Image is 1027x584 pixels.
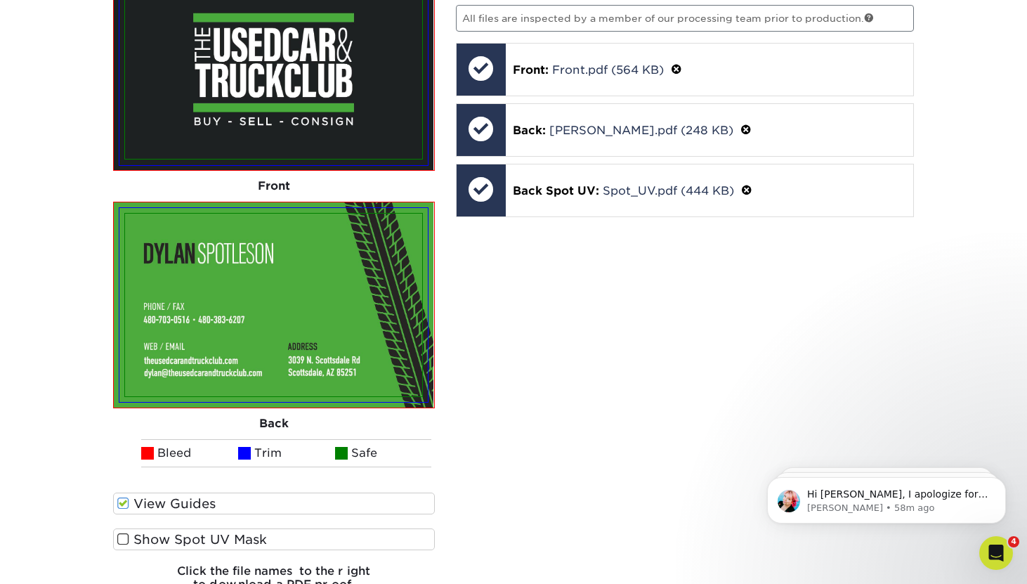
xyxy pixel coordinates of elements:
[113,408,435,439] div: Back
[552,63,664,77] a: Front.pdf (564 KB)
[335,439,432,467] li: Safe
[603,184,734,197] a: Spot_UV.pdf (444 KB)
[979,536,1013,570] iframe: Intercom live chat
[113,528,435,550] label: Show Spot UV Mask
[113,171,435,202] div: Front
[513,184,599,197] span: Back Spot UV:
[746,448,1027,546] iframe: Intercom notifications message
[1008,536,1019,547] span: 4
[238,439,335,467] li: Trim
[513,63,549,77] span: Front:
[513,124,546,137] span: Back:
[549,124,733,137] a: [PERSON_NAME].pdf (248 KB)
[141,439,238,467] li: Bleed
[113,493,435,514] label: View Guides
[456,5,915,32] p: All files are inspected by a member of our processing team prior to production.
